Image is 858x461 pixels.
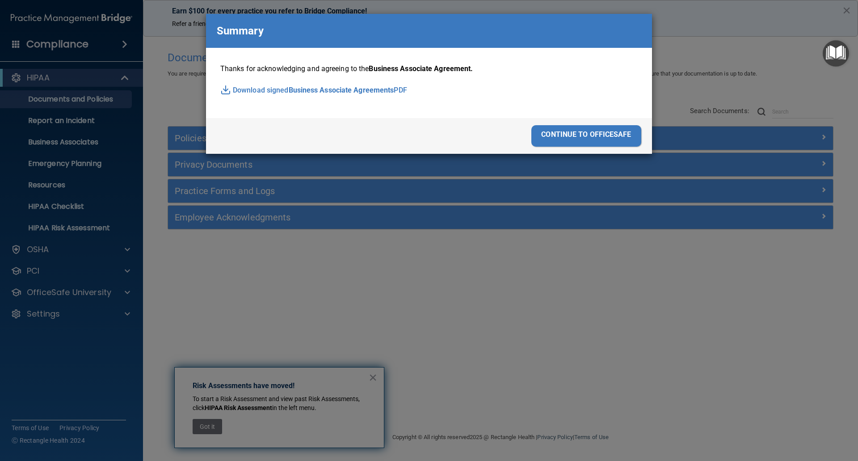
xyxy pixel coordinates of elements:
button: Open Resource Center [823,40,849,67]
span: Business Associate Agreement. [369,64,473,73]
p: Thanks for acknowledging and agreeing to the [220,62,638,76]
span: Business Associate Agreements [289,84,394,97]
div: continue to officesafe [531,125,641,147]
p: Summary [217,21,264,41]
p: Download signed PDF [220,84,638,97]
